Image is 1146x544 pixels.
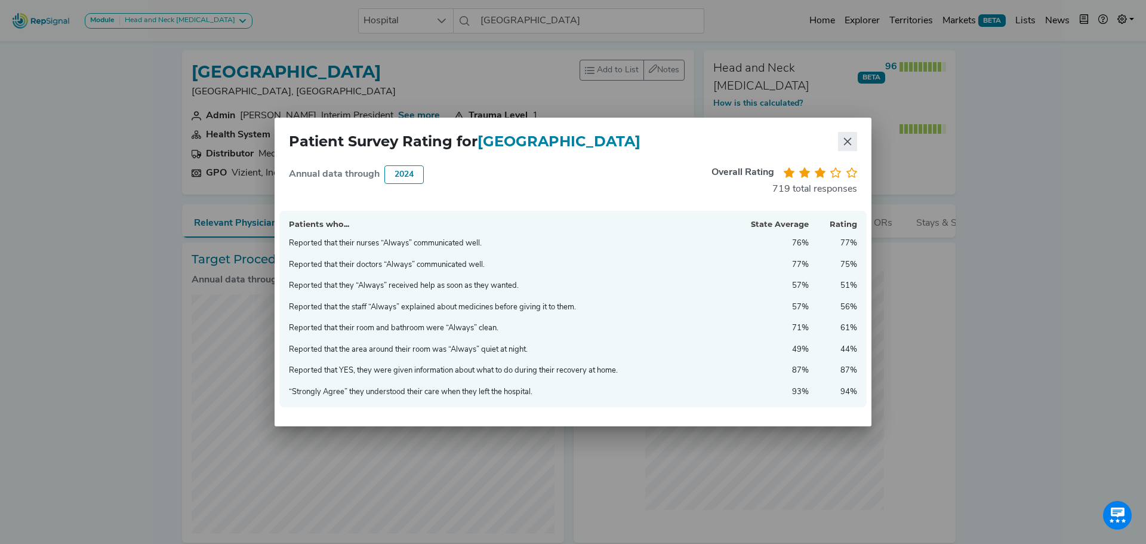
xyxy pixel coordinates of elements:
[289,133,640,150] h2: Patient Survey Rating for
[433,182,862,196] div: 719 total responses
[478,133,640,150] span: [GEOGRAPHIC_DATA]
[384,165,424,184] div: 2024
[726,360,814,382] td: 87%
[814,318,862,339] td: 61%
[751,219,809,229] span: State Average
[284,360,726,382] td: Reported that YES, they were given information about what to do during their recovery at home.
[284,216,726,233] th: Patients who...
[814,382,862,403] td: 94%
[814,216,862,233] th: Rating
[726,297,814,318] td: 57%
[289,167,380,182] div: Annual data through
[814,339,862,361] td: 44%
[726,318,814,339] td: 71%
[284,275,726,297] td: Reported that they “Always” received help as soon as they wanted.
[814,360,862,382] td: 87%
[284,233,726,254] td: Reported that their nurses “Always” communicated well.
[814,275,862,297] td: 51%
[726,382,814,403] td: 93%
[814,254,862,276] td: 75%
[284,318,726,339] td: Reported that their room and bathroom were “Always” clean.
[726,339,814,361] td: 49%
[284,297,726,318] td: Reported that the staff “Always” explained about medicines before giving it to them.
[707,165,779,180] div: Overall Rating
[726,275,814,297] td: 57%
[814,233,862,254] td: 77%
[284,382,726,403] td: “Strongly Agree” they understood their care when they left the hospital.
[726,233,814,254] td: 76%
[284,339,726,361] td: Reported that the area around their room was “Always” quiet at night.
[284,254,726,276] td: Reported that their doctors “Always” communicated well.
[838,132,857,151] button: Close
[726,254,814,276] td: 77%
[814,297,862,318] td: 56%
